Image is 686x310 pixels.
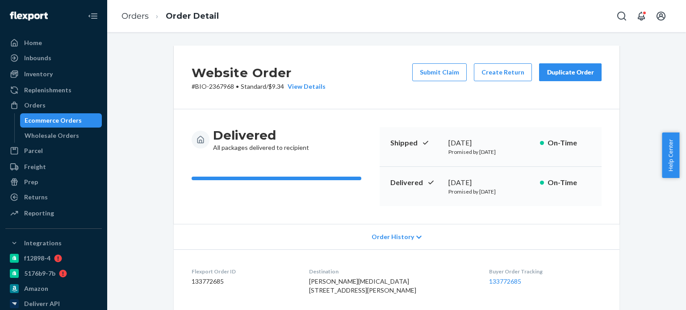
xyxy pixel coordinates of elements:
p: Shipped [390,138,441,148]
div: Ecommerce Orders [25,116,82,125]
a: Wholesale Orders [20,128,102,143]
button: Duplicate Order [539,63,602,81]
a: Prep [5,175,102,189]
a: Amazon [5,281,102,296]
div: Amazon [24,284,48,293]
div: Wholesale Orders [25,131,79,140]
button: Open notifications [632,7,650,25]
p: On-Time [548,138,591,148]
a: Returns [5,190,102,204]
a: Orders [5,98,102,112]
div: Deliverr API [24,299,60,308]
button: Close Navigation [84,7,102,25]
p: Delivered [390,178,441,188]
button: Submit Claim [412,63,467,81]
div: f12898-4 [24,254,50,263]
button: Help Center [662,132,679,178]
p: On-Time [548,178,591,188]
span: Standard [241,83,266,90]
div: Reporting [24,209,54,218]
div: Inbounds [24,54,51,62]
span: Order History [372,232,414,241]
div: Parcel [24,146,43,155]
div: Prep [24,178,38,186]
dt: Destination [309,268,475,275]
div: Integrations [24,239,62,248]
a: Order Detail [166,11,219,21]
button: View Details [284,82,326,91]
a: Inbounds [5,51,102,65]
div: Orders [24,101,46,110]
a: Home [5,36,102,50]
a: Replenishments [5,83,102,97]
p: # BIO-2367968 / $9.34 [192,82,326,91]
div: Home [24,38,42,47]
div: Inventory [24,70,53,79]
div: Returns [24,193,48,202]
h3: Delivered [213,127,309,143]
p: Promised by [DATE] [448,188,533,195]
div: Replenishments [24,86,71,95]
button: Integrations [5,236,102,250]
p: Promised by [DATE] [448,148,533,156]
div: Duplicate Order [547,68,594,77]
h2: Website Order [192,63,326,82]
div: All packages delivered to recipient [213,127,309,152]
a: Ecommerce Orders [20,113,102,128]
button: Create Return [474,63,532,81]
dd: 133772685 [192,277,295,286]
span: • [236,83,239,90]
a: 133772685 [489,277,521,285]
a: 5176b9-7b [5,266,102,281]
a: f12898-4 [5,251,102,265]
a: Orders [121,11,149,21]
dt: Buyer Order Tracking [489,268,602,275]
button: Open account menu [652,7,670,25]
span: [PERSON_NAME][MEDICAL_DATA] [STREET_ADDRESS][PERSON_NAME] [309,277,416,294]
div: 5176b9-7b [24,269,55,278]
a: Reporting [5,206,102,220]
div: [DATE] [448,138,533,148]
a: Inventory [5,67,102,81]
a: Freight [5,160,102,174]
img: Flexport logo [10,12,48,21]
a: Parcel [5,144,102,158]
button: Open Search Box [613,7,631,25]
div: [DATE] [448,178,533,188]
dt: Flexport Order ID [192,268,295,275]
div: Freight [24,162,46,171]
ol: breadcrumbs [114,3,226,29]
